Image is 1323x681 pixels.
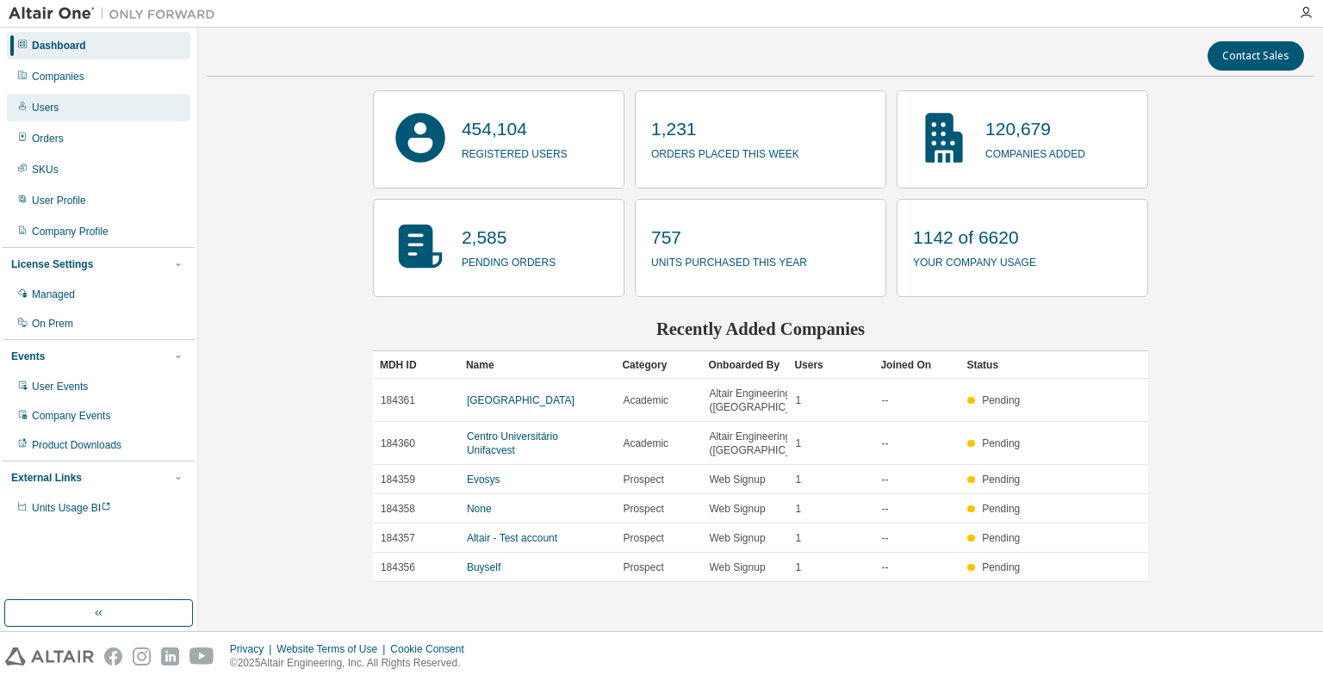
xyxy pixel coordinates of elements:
span: Units Usage BI [32,502,111,514]
div: User Profile [32,194,86,207]
span: -- [881,436,888,450]
div: Status [966,351,1039,379]
span: Prospect [623,502,663,516]
span: Web Signup [709,560,765,574]
a: Centro Universitário Unifacvest [467,430,558,456]
p: 2,585 [462,225,556,251]
span: Academic [623,436,668,450]
div: Company Profile [32,225,109,238]
div: Onboarded By [708,351,780,379]
div: Category [622,351,694,379]
div: License Settings [11,257,93,271]
img: facebook.svg [104,647,122,666]
h2: Recently Added Companies [373,318,1148,340]
span: Prospect [623,473,663,486]
div: Cookie Consent [390,642,474,656]
span: Academic [623,393,668,407]
div: SKUs [32,163,59,176]
span: 1 [795,473,801,486]
a: Evosys [467,474,500,486]
span: -- [881,502,888,516]
div: MDH ID [380,351,452,379]
span: -- [881,560,888,574]
span: Pending [982,561,1020,573]
span: Pending [982,394,1020,406]
a: Altair - Test account [467,532,557,544]
p: companies added [985,142,1085,162]
div: Events [11,350,45,363]
span: Pending [982,532,1020,544]
p: registered users [462,142,568,162]
p: units purchased this year [651,251,807,270]
span: 1 [795,531,801,545]
div: Managed [32,288,75,301]
img: linkedin.svg [161,647,179,666]
div: Dashboard [32,39,86,53]
img: Altair One [9,5,224,22]
p: 120,679 [985,116,1085,142]
span: Altair Engineering ([GEOGRAPHIC_DATA]) [709,387,823,414]
p: © 2025 Altair Engineering, Inc. All Rights Reserved. [230,656,475,671]
p: 454,104 [462,116,568,142]
span: Prospect [623,531,663,545]
div: On Prem [32,317,73,331]
span: -- [881,473,888,486]
span: 1 [795,560,801,574]
a: [GEOGRAPHIC_DATA] [467,394,575,406]
div: User Events [32,380,88,393]
p: 757 [651,225,807,251]
span: Web Signup [709,502,765,516]
span: 184359 [381,473,415,486]
span: Pending [982,437,1020,449]
span: Pending [982,503,1020,515]
img: altair_logo.svg [5,647,94,666]
p: 1,231 [651,116,799,142]
div: Name [466,351,609,379]
p: pending orders [462,251,556,270]
p: 1142 of 6620 [913,225,1036,251]
img: youtube.svg [189,647,214,666]
span: 184358 [381,502,415,516]
div: External Links [11,471,82,485]
span: -- [881,531,888,545]
span: Web Signup [709,473,765,486]
div: Orders [32,132,64,145]
span: Altair Engineering ([GEOGRAPHIC_DATA]) [709,430,823,457]
p: your company usage [913,251,1036,270]
div: Product Downloads [32,438,121,452]
span: 184357 [381,531,415,545]
div: Website Terms of Use [276,642,390,656]
span: 1 [795,393,801,407]
span: 184360 [381,436,415,450]
div: Joined On [880,351,953,379]
img: instagram.svg [133,647,151,666]
div: Users [32,101,59,115]
span: 1 [795,436,801,450]
div: Companies [32,70,84,84]
div: Company Events [32,409,110,423]
button: Contact Sales [1208,41,1304,71]
span: 184356 [381,560,415,574]
span: 184361 [381,393,415,407]
span: Pending [982,474,1020,486]
span: Prospect [623,560,663,574]
span: 1 [795,502,801,516]
a: Buyself [467,561,500,573]
div: Users [794,351,866,379]
span: Web Signup [709,531,765,545]
div: Privacy [230,642,276,656]
p: orders placed this week [651,142,799,162]
a: None [467,503,492,515]
span: -- [881,393,888,407]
